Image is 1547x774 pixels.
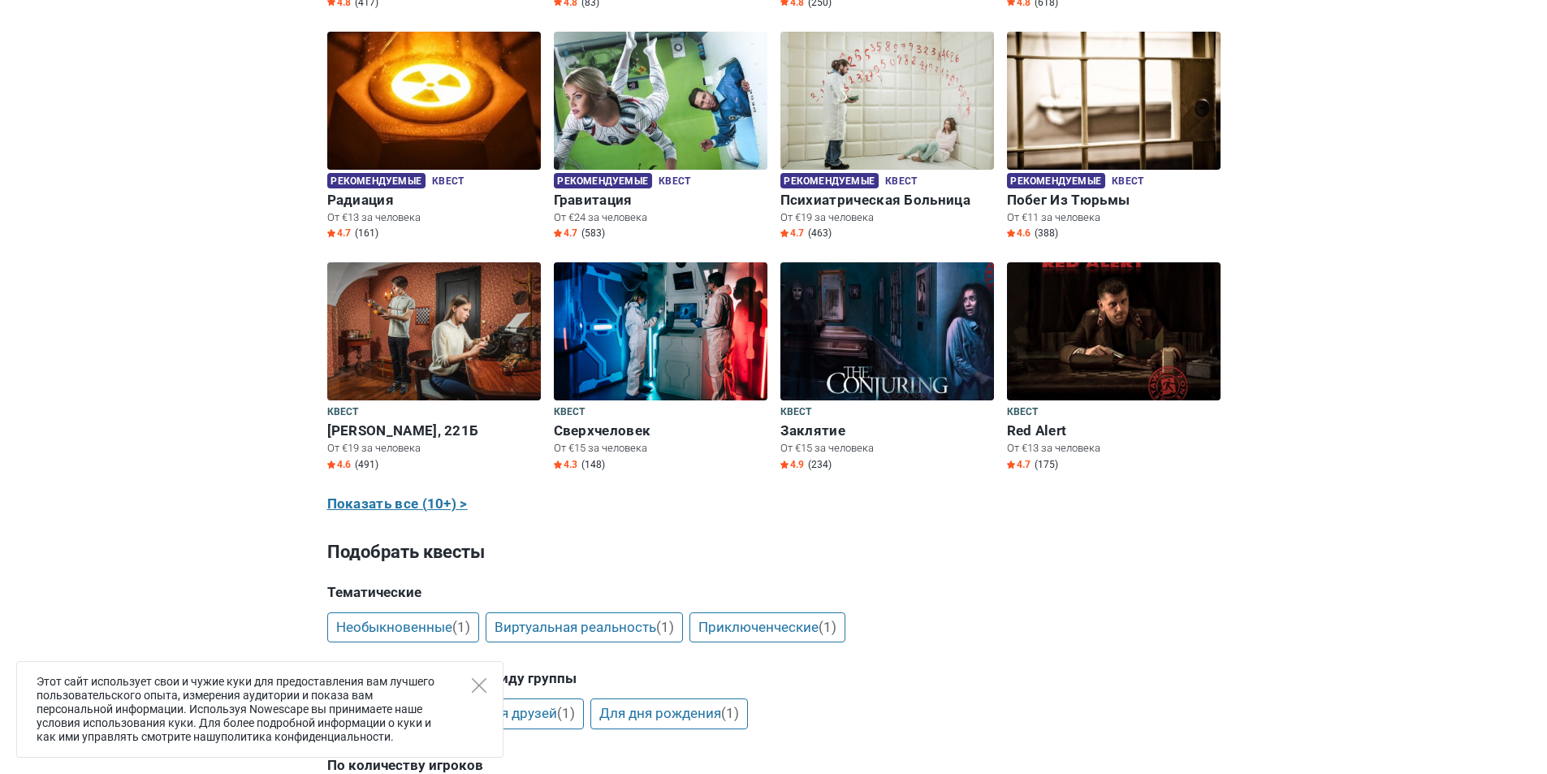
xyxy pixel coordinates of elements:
img: Радиация [327,32,541,170]
span: (1) [656,619,674,635]
span: (148) [581,458,605,471]
a: Заклятие Квест Заклятие От €15 за человека Star4.9 (234) [780,262,994,474]
span: Рекомендуемые [780,173,879,188]
div: Этот сайт использует свои и чужие куки для предоставления вам лучшего пользовательского опыта, из... [16,661,503,758]
h5: Тематические [327,584,1221,600]
span: 4.3 [554,458,577,471]
span: 4.7 [1007,458,1031,471]
h6: [PERSON_NAME], 221Б [327,422,541,439]
a: Сверхчеловек Квест Сверхчеловек От €15 за человека Star4.3 (148) [554,262,767,474]
span: (388) [1035,227,1058,240]
h6: Гравитация [554,192,767,209]
span: Квест [780,404,812,422]
span: (175) [1035,458,1058,471]
h5: По количеству игроков [327,757,1221,773]
span: Рекомендуемые [327,173,426,188]
img: Star [554,461,562,469]
p: От €13 за человека [327,210,541,225]
span: (161) [355,227,378,240]
img: Red Alert [1007,262,1221,400]
h6: Red Alert [1007,422,1221,439]
span: Квест [554,404,586,422]
span: Рекомендуемые [554,173,652,188]
img: Star [1007,229,1015,237]
span: 4.9 [780,458,804,471]
p: От €15 за человека [780,441,994,456]
p: От €13 за человека [1007,441,1221,456]
h3: Подобрать квесты [327,539,1221,565]
button: Close [472,678,486,693]
a: Для дня рождения(1) [590,698,748,729]
img: Сверхчеловек [554,262,767,400]
img: Star [327,229,335,237]
a: Побег Из Тюрьмы Рекомендуемые Квест Побег Из Тюрьмы От €11 за человека Star4.6 (388) [1007,32,1221,244]
span: 4.7 [327,227,351,240]
a: Гравитация Рекомендуемые Квест Гравитация От €24 за человека Star4.7 (583) [554,32,767,244]
span: (1) [819,619,836,635]
p: От €11 за человека [1007,210,1221,225]
span: 4.7 [554,227,577,240]
span: Рекомендуемые [1007,173,1105,188]
a: Необыкновенные(1) [327,612,479,643]
img: Star [1007,461,1015,469]
h5: По поводу для игры или виду группы [327,670,1221,686]
p: От €24 за человека [554,210,767,225]
a: Психиатрическая Больница Рекомендуемые Квест Психиатрическая Больница От €19 за человека Star4.7 ... [780,32,994,244]
h6: Сверхчеловек [554,422,767,439]
p: От €19 за человека [327,441,541,456]
span: Квест [659,173,690,191]
img: Star [780,229,789,237]
a: Приключенческие(1) [689,612,845,643]
span: (583) [581,227,605,240]
a: Red Alert Квест Red Alert От €13 за человека Star4.7 (175) [1007,262,1221,474]
img: Побег Из Тюрьмы [1007,32,1221,170]
p: От €15 за человека [554,441,767,456]
a: Показать все (10+) > [327,494,468,515]
span: (1) [452,619,470,635]
span: Квест [327,404,359,422]
h6: Радиация [327,192,541,209]
h6: Побег Из Тюрьмы [1007,192,1221,209]
span: (491) [355,458,378,471]
span: Квест [432,173,464,191]
span: 4.6 [327,458,351,471]
span: (234) [808,458,832,471]
img: Star [780,461,789,469]
a: Виртуальная реальность(1) [486,612,683,643]
img: Бейкер-Стрит, 221Б [327,262,541,400]
span: Квест [1007,404,1039,422]
h6: Психиатрическая Больница [780,192,994,209]
img: Гравитация [554,32,767,170]
img: Star [327,461,335,469]
a: Бейкер-Стрит, 221Б Квест [PERSON_NAME], 221Б От €19 за человека Star4.6 (491) [327,262,541,474]
span: 4.7 [780,227,804,240]
span: (1) [721,705,739,721]
a: Для друзей(1) [473,698,584,729]
span: 4.6 [1007,227,1031,240]
span: (463) [808,227,832,240]
img: Психиатрическая Больница [780,32,994,170]
img: Заклятие [780,262,994,400]
span: Квест [885,173,917,191]
a: Радиация Рекомендуемые Квест Радиация От €13 за человека Star4.7 (161) [327,32,541,244]
h6: Заклятие [780,422,994,439]
span: Квест [1112,173,1143,191]
img: Star [554,229,562,237]
p: От €19 за человека [780,210,994,225]
span: (1) [557,705,575,721]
